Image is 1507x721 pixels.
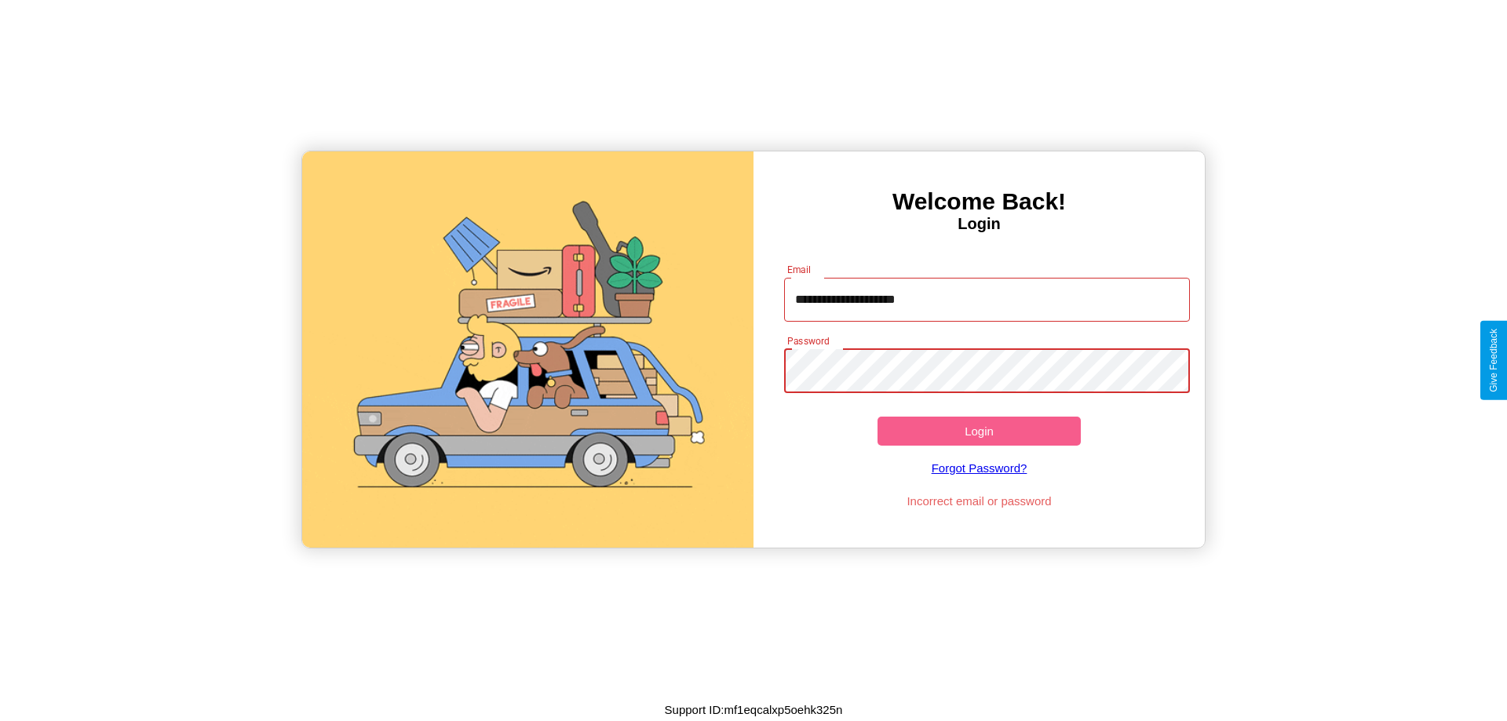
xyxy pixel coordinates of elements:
button: Login [878,417,1081,446]
img: gif [302,151,753,548]
p: Support ID: mf1eqcalxp5oehk325n [665,699,843,720]
h4: Login [753,215,1205,233]
p: Incorrect email or password [776,490,1183,512]
div: Give Feedback [1488,329,1499,392]
a: Forgot Password? [776,446,1183,490]
label: Email [787,263,812,276]
h3: Welcome Back! [753,188,1205,215]
label: Password [787,334,829,348]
